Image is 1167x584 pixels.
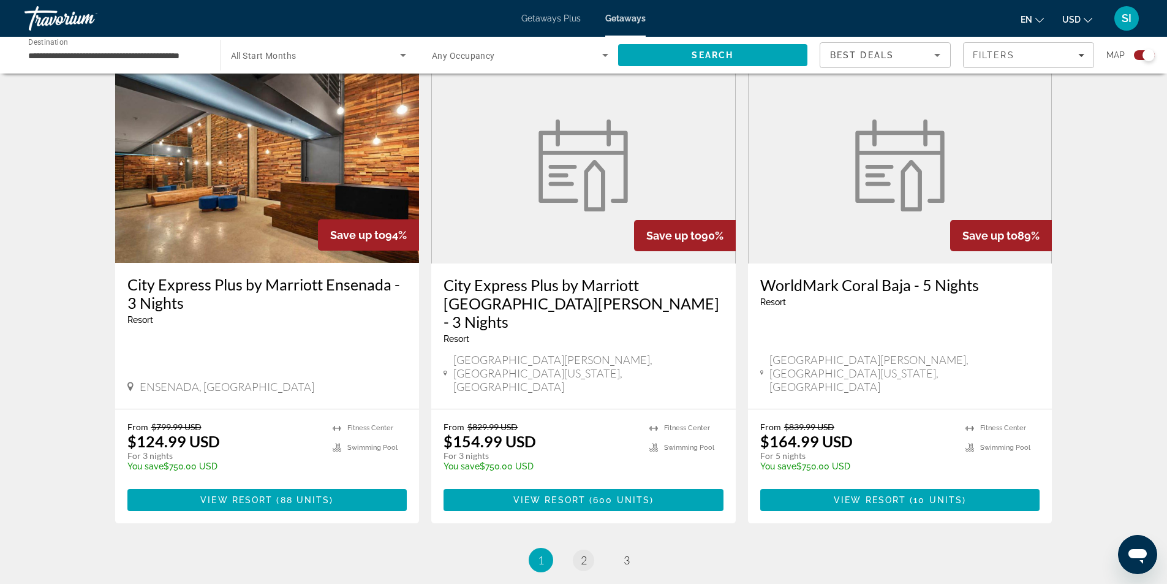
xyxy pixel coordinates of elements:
[273,495,333,505] span: ( )
[830,48,940,63] mat-select: Sort by
[848,119,952,211] img: WorldMark Coral Baja - 5 Nights
[431,67,736,264] a: City Express Plus by Marriott Cabo San Lucas - 3 Nights
[748,67,1052,264] a: WorldMark Coral Baja - 5 Nights
[347,424,393,432] span: Fitness Center
[127,422,148,432] span: From
[231,51,296,61] span: All Start Months
[432,51,495,61] span: Any Occupancy
[769,353,1040,393] span: [GEOGRAPHIC_DATA][PERSON_NAME], [GEOGRAPHIC_DATA][US_STATE], [GEOGRAPHIC_DATA]
[318,219,419,251] div: 94%
[127,461,321,471] p: $750.00 USD
[980,444,1030,452] span: Swimming Pool
[618,44,808,66] button: Search
[330,229,385,241] span: Save up to
[634,220,736,251] div: 90%
[281,495,330,505] span: 88 units
[444,432,536,450] p: $154.99 USD
[347,444,398,452] span: Swimming Pool
[28,48,205,63] input: Select destination
[1111,6,1142,31] button: User Menu
[963,42,1094,68] button: Filters
[760,450,954,461] p: For 5 nights
[646,229,701,242] span: Save up to
[467,422,518,432] span: $829.99 USD
[906,495,966,505] span: ( )
[760,297,786,307] span: Resort
[444,461,637,471] p: $750.00 USD
[444,489,723,511] button: View Resort(600 units)
[513,495,586,505] span: View Resort
[950,220,1052,251] div: 89%
[1122,12,1131,25] span: SI
[115,548,1052,572] nav: Pagination
[151,422,202,432] span: $799.99 USD
[605,13,646,23] a: Getaways
[760,489,1040,511] button: View Resort(10 units)
[444,461,480,471] span: You save
[913,495,962,505] span: 10 units
[834,495,906,505] span: View Resort
[973,50,1014,60] span: Filters
[127,275,407,312] a: City Express Plus by Marriott Ensenada - 3 Nights
[127,461,164,471] span: You save
[962,229,1018,242] span: Save up to
[760,432,853,450] p: $164.99 USD
[1021,15,1032,25] span: en
[444,334,469,344] span: Resort
[444,276,723,331] a: City Express Plus by Marriott [GEOGRAPHIC_DATA][PERSON_NAME] - 3 Nights
[830,50,894,60] span: Best Deals
[1021,10,1044,28] button: Change language
[127,315,153,325] span: Resort
[444,450,637,461] p: For 3 nights
[25,2,147,34] a: Travorium
[664,444,714,452] span: Swimming Pool
[581,553,587,567] span: 2
[140,380,314,393] span: ENSENADA, [GEOGRAPHIC_DATA]
[127,432,220,450] p: $124.99 USD
[1062,10,1092,28] button: Change currency
[521,13,581,23] a: Getaways Plus
[980,424,1026,432] span: Fitness Center
[760,461,954,471] p: $750.00 USD
[200,495,273,505] span: View Resort
[692,50,733,60] span: Search
[444,422,464,432] span: From
[624,553,630,567] span: 3
[127,450,321,461] p: For 3 nights
[127,489,407,511] button: View Resort(88 units)
[1062,15,1081,25] span: USD
[760,276,1040,294] a: WorldMark Coral Baja - 5 Nights
[664,424,710,432] span: Fitness Center
[593,495,650,505] span: 600 units
[115,67,420,263] img: City Express Plus by Marriott Ensenada - 3 Nights
[1106,47,1125,64] span: Map
[1118,535,1157,574] iframe: Button to launch messaging window
[760,461,796,471] span: You save
[531,119,635,211] img: City Express Plus by Marriott Cabo San Lucas - 3 Nights
[760,422,781,432] span: From
[784,422,834,432] span: $839.99 USD
[586,495,654,505] span: ( )
[453,353,723,393] span: [GEOGRAPHIC_DATA][PERSON_NAME], [GEOGRAPHIC_DATA][US_STATE], [GEOGRAPHIC_DATA]
[28,37,68,46] span: Destination
[538,553,544,567] span: 1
